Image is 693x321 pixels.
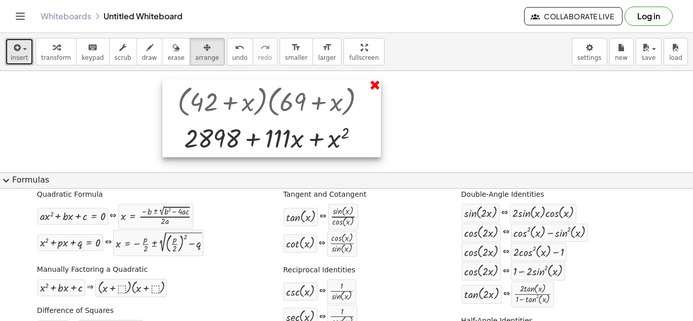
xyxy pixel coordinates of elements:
label: Tangent and Cotangent [283,190,366,200]
button: format_sizesmaller [280,38,313,65]
div: ⇔ [105,237,112,248]
button: settings [572,38,607,65]
div: ⇔ [501,207,508,219]
button: erase [162,38,190,65]
i: undo [235,42,245,54]
button: redoredo [253,38,278,65]
button: Log in [625,7,673,26]
span: arrange [195,54,219,61]
button: fullscreen [343,38,384,65]
button: insert [5,38,33,65]
label: Manually Factoring a Quadratic [37,265,148,275]
span: insert [11,54,28,61]
span: draw [142,54,157,61]
label: Difference of Squares [37,306,114,316]
button: transform [36,38,77,65]
span: redo [258,54,272,61]
span: Collaborate Live [533,12,614,21]
div: ⇔ [110,210,116,222]
i: format_size [291,42,301,54]
span: smaller [285,54,307,61]
div: ⇔ [503,266,509,277]
a: Whiteboards [41,11,91,21]
button: save [636,38,662,65]
span: save [641,54,655,61]
button: load [664,38,688,65]
label: Quadratic Formula [37,190,103,200]
button: keyboardkeypad [76,38,110,65]
div: ⇔ [319,286,326,297]
button: new [609,38,634,65]
button: undoundo [227,38,253,65]
span: erase [167,54,184,61]
span: keypad [82,54,104,61]
i: format_size [322,42,332,54]
span: transform [41,54,71,61]
div: ⇔ [503,289,510,300]
div: ⇔ [503,246,509,258]
span: fullscreen [349,54,378,61]
span: larger [318,54,336,61]
i: redo [260,42,270,54]
label: Double-Angle Identities [461,190,544,200]
div: ⇔ [319,238,325,249]
button: Collaborate Live [524,7,622,25]
span: scrub [115,54,131,61]
div: ⇒ [87,282,93,294]
button: scrub [109,38,137,65]
button: Toggle navigation [12,8,28,24]
button: draw [136,38,163,65]
div: ⇔ [320,211,326,223]
i: keyboard [88,42,97,54]
label: Reciprocal Identities [283,265,355,275]
span: settings [577,54,602,61]
button: arrange [190,38,225,65]
span: undo [232,54,248,61]
span: load [669,54,682,61]
span: new [615,54,628,61]
button: format_sizelarger [313,38,341,65]
div: ⇔ [503,227,509,238]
